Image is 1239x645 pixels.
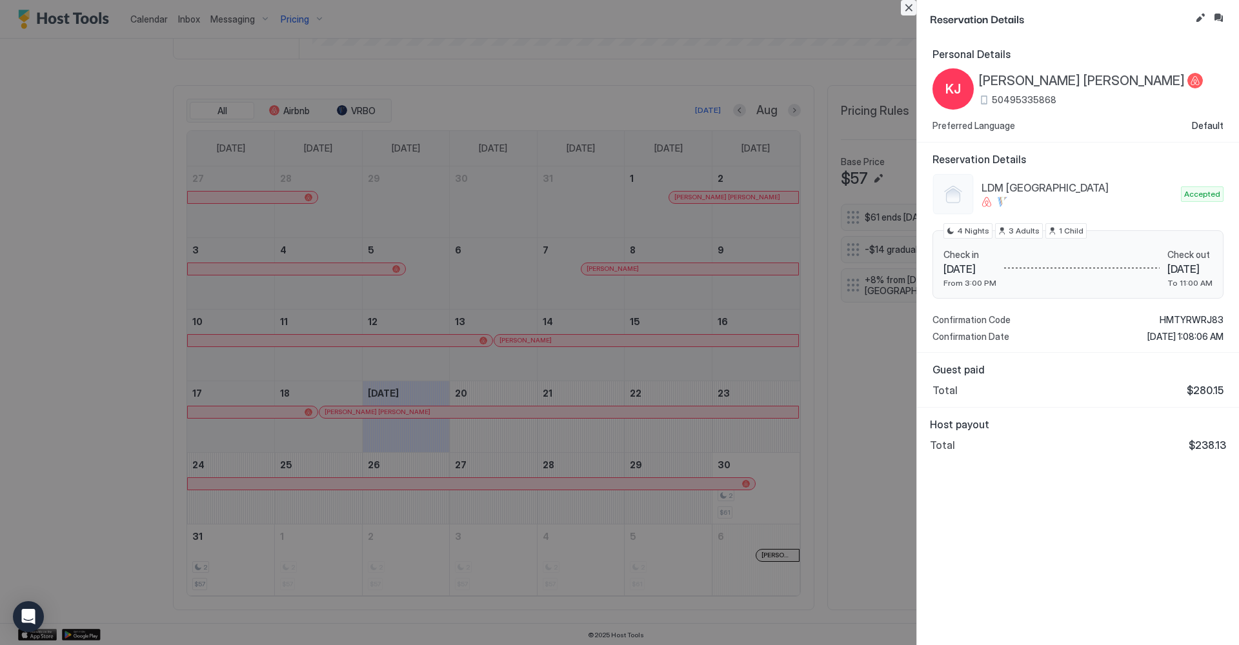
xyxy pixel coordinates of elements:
span: Total [930,439,955,451]
span: LDM [GEOGRAPHIC_DATA] [982,181,1176,194]
span: [DATE] [943,263,996,275]
span: 3 Adults [1009,225,1040,237]
span: Preferred Language [932,120,1015,132]
span: 4 Nights [957,225,989,237]
span: KJ [945,79,961,99]
span: Confirmation Code [932,314,1011,326]
span: Personal Details [932,48,1224,61]
span: Total [932,384,958,397]
button: Inbox [1211,10,1226,26]
button: Edit reservation [1193,10,1208,26]
span: Reservation Details [930,10,1190,26]
span: [DATE] 1:08:06 AM [1147,331,1224,342]
span: Confirmation Date [932,331,1009,342]
span: From 3:00 PM [943,278,996,288]
span: Check in [943,249,996,261]
span: Guest paid [932,363,1224,376]
span: Reservation Details [932,153,1224,166]
span: [PERSON_NAME] [PERSON_NAME] [979,73,1185,89]
span: $280.15 [1187,384,1224,397]
span: $238.13 [1189,439,1226,451]
span: HMTYRWRJ83 [1160,314,1224,326]
div: Open Intercom Messenger [13,601,44,632]
span: [DATE] [1167,263,1213,275]
span: 50495335868 [992,94,1056,106]
span: 1 Child [1059,225,1083,237]
span: Host payout [930,418,1226,431]
span: Accepted [1184,188,1220,200]
span: Check out [1167,249,1213,261]
span: Default [1192,120,1224,132]
span: To 11:00 AM [1167,278,1213,288]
